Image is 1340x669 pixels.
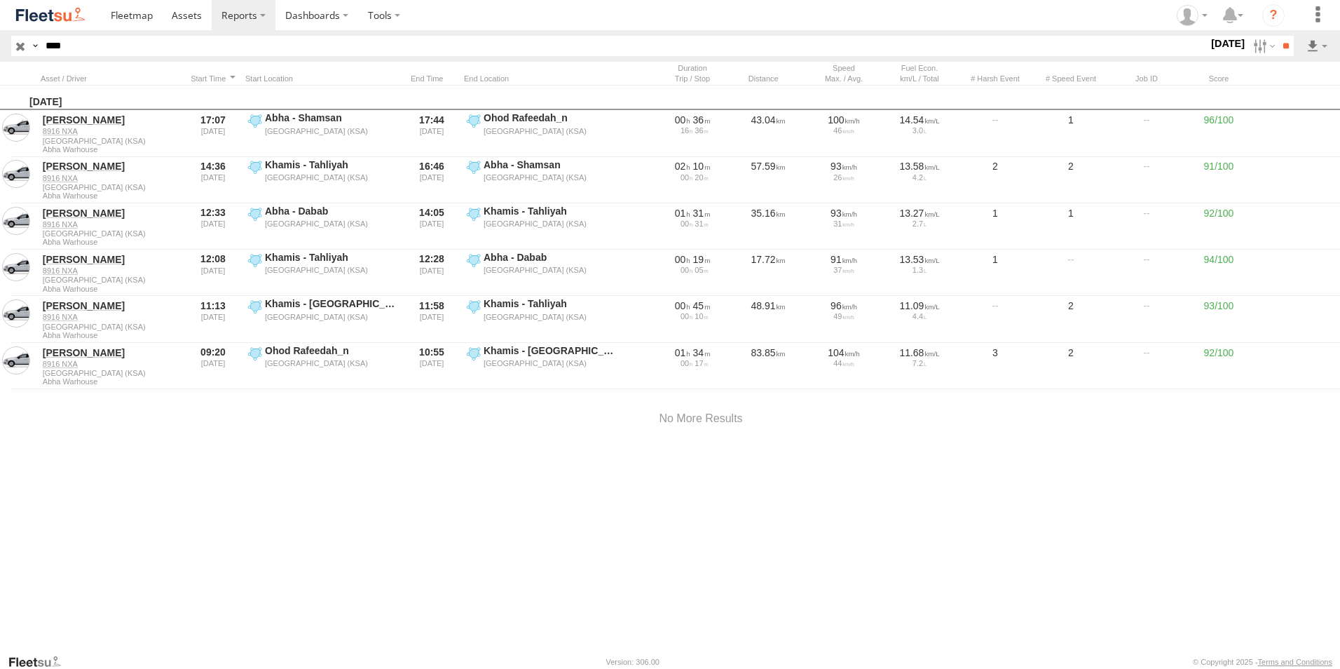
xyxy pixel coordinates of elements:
[887,126,952,135] div: 3.0
[887,266,952,274] div: 1.3
[43,253,179,266] a: [PERSON_NAME]
[265,297,397,310] div: Khamis - [GEOGRAPHIC_DATA] Hasbel
[405,297,458,341] div: 11:58 [DATE]
[811,126,877,135] div: 46
[733,344,803,388] div: 83.85
[186,251,240,295] div: 12:08 [DATE]
[484,344,616,357] div: Khamis - [GEOGRAPHIC_DATA] Hasbel
[811,160,877,173] div: 93
[1187,344,1250,388] div: 92/100
[681,219,692,228] span: 00
[887,312,952,320] div: 4.4
[2,160,30,188] a: View Asset in Asset Management
[484,251,616,264] div: Abha - Dabab
[693,208,711,219] span: 31
[43,114,179,126] a: [PERSON_NAME]
[811,219,877,228] div: 31
[811,346,877,359] div: 104
[245,205,399,248] label: Click to View Event Location
[43,238,179,246] span: Filter Results to this Group
[1112,74,1182,83] div: Job ID
[675,347,690,358] span: 01
[265,158,397,171] div: Khamis - Tahliyah
[887,253,952,266] div: 13.53
[186,297,240,341] div: 11:13 [DATE]
[405,158,458,202] div: 16:46 [DATE]
[43,346,179,359] a: [PERSON_NAME]
[43,229,179,238] span: [GEOGRAPHIC_DATA] (KSA)
[464,158,618,202] label: Click to View Event Location
[960,251,1030,295] div: 1
[675,114,690,126] span: 00
[1172,5,1212,26] div: Jefar pocker
[1187,205,1250,248] div: 92/100
[43,191,179,200] span: Filter Results to this Group
[693,114,711,126] span: 36
[1208,36,1247,51] label: [DATE]
[43,312,179,322] a: 8916 NXA
[265,265,397,275] div: [GEOGRAPHIC_DATA] (KSA)
[405,205,458,248] div: 14:05 [DATE]
[733,74,803,83] div: Click to Sort
[1305,36,1329,56] label: Export results as...
[811,173,877,182] div: 26
[265,126,397,136] div: [GEOGRAPHIC_DATA] (KSA)
[43,359,179,369] a: 8916 NXA
[43,183,179,191] span: [GEOGRAPHIC_DATA] (KSA)
[887,346,952,359] div: 11.68
[265,219,397,229] div: [GEOGRAPHIC_DATA] (KSA)
[659,160,725,173] div: [7823s] 26/08/2025 14:36 - 26/08/2025 16:46
[265,358,397,368] div: [GEOGRAPHIC_DATA] (KSA)
[1247,36,1278,56] label: Search Filter Options
[464,297,618,341] label: Click to View Event Location
[695,312,708,320] span: 10
[733,111,803,155] div: 43.04
[405,111,458,155] div: 17:44 [DATE]
[1258,658,1332,666] a: Terms and Conditions
[186,158,240,202] div: 14:36 [DATE]
[245,251,399,295] label: Click to View Event Location
[693,300,711,311] span: 45
[484,111,616,124] div: Ohod Rafeedah_n
[811,207,877,219] div: 93
[245,158,399,202] label: Click to View Event Location
[675,254,690,265] span: 00
[811,299,877,312] div: 96
[2,207,30,235] a: View Asset in Asset Management
[659,253,725,266] div: [1173s] 26/08/2025 12:08 - 26/08/2025 12:28
[693,254,711,265] span: 19
[43,331,179,339] span: Filter Results to this Group
[464,205,618,248] label: Click to View Event Location
[484,219,616,229] div: [GEOGRAPHIC_DATA] (KSA)
[695,173,708,182] span: 20
[8,655,72,669] a: Visit our Website
[1036,344,1106,388] div: 2
[43,369,179,377] span: [GEOGRAPHIC_DATA] (KSA)
[245,297,399,341] label: Click to View Event Location
[811,266,877,274] div: 37
[733,297,803,341] div: 48.91
[811,253,877,266] div: 91
[811,312,877,320] div: 49
[1187,158,1250,202] div: 91/100
[43,207,179,219] a: [PERSON_NAME]
[695,359,708,367] span: 17
[1187,297,1250,341] div: 93/100
[1036,205,1106,248] div: 1
[405,74,458,83] div: Click to Sort
[265,173,397,182] div: [GEOGRAPHIC_DATA] (KSA)
[1036,111,1106,155] div: 1
[733,251,803,295] div: 17.72
[960,158,1030,202] div: 2
[675,300,690,311] span: 00
[265,205,397,217] div: Abha - Dabab
[1036,158,1106,202] div: 2
[484,158,616,171] div: Abha - Shamsan
[811,114,877,126] div: 100
[659,346,725,359] div: [5688s] 26/08/2025 09:20 - 26/08/2025 10:55
[2,299,30,327] a: View Asset in Asset Management
[887,299,952,312] div: 11.09
[43,285,179,293] span: Filter Results to this Group
[887,160,952,173] div: 13.58
[245,344,399,388] label: Click to View Event Location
